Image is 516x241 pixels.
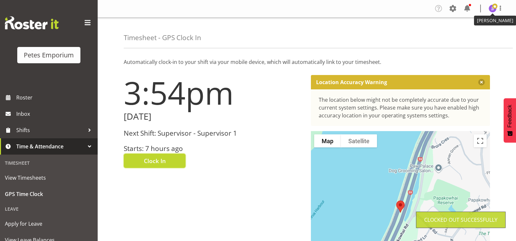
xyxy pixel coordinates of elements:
[2,156,96,170] div: Timesheet
[16,142,85,151] span: Time & Attendance
[5,173,93,183] span: View Timesheets
[2,170,96,186] a: View Timesheets
[124,129,303,137] h3: Next Shift: Supervisor - Supervisor 1
[474,134,487,147] button: Toggle fullscreen view
[2,186,96,202] a: GPS Time Clock
[2,216,96,232] a: Apply for Leave
[341,134,377,147] button: Show satellite imagery
[124,112,303,122] h2: [DATE]
[504,98,516,143] button: Feedback - Show survey
[16,93,94,102] span: Roster
[5,219,93,229] span: Apply for Leave
[24,50,74,60] div: Petes Emporium
[319,96,482,119] div: The location below might not be completely accurate due to your current system settings. Please m...
[124,58,490,66] p: Automatically clock-in to your shift via your mobile device, which will automatically link to you...
[5,189,93,199] span: GPS Time Clock
[507,105,513,128] span: Feedback
[124,75,303,110] h1: 3:54pm
[144,157,166,165] span: Clock In
[16,125,85,135] span: Shifts
[2,202,96,216] div: Leave
[489,5,496,12] img: janelle-jonkers702.jpg
[124,34,201,41] h4: Timesheet - GPS Clock In
[478,79,485,85] button: Close message
[124,154,186,168] button: Clock In
[5,16,59,29] img: Rosterit website logo
[124,145,303,152] h3: Starts: 7 hours ago
[314,134,341,147] button: Show street map
[424,216,497,224] div: Clocked out Successfully
[16,109,94,119] span: Inbox
[316,79,387,85] p: Location Accuracy Warning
